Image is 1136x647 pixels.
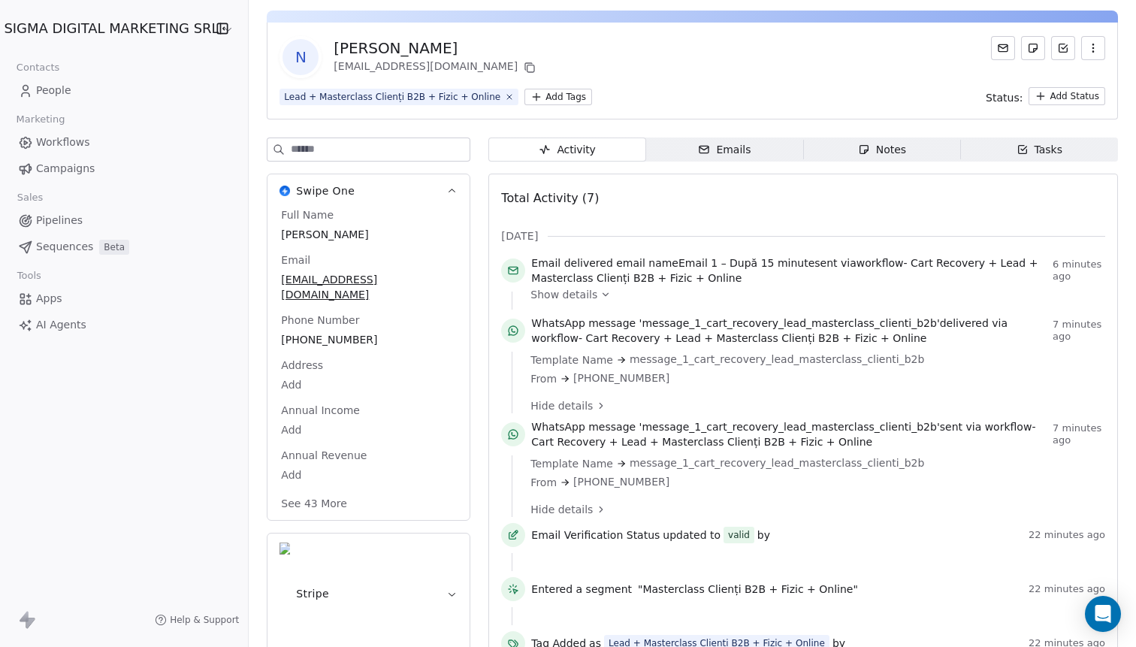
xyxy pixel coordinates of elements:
[4,19,219,38] span: SIGMA DIGITAL MARKETING SRL
[728,528,750,543] div: valid
[334,38,539,59] div: [PERSON_NAME]
[530,287,1095,302] a: Show details
[278,403,363,418] span: Annual Income
[12,156,236,181] a: Campaigns
[678,257,814,269] span: Email 1 – După 15 minute
[10,56,66,79] span: Contacts
[630,455,924,471] span: message_1_cart_recovery_lead_masterclass_clienti_b2b
[99,240,129,255] span: Beta
[530,371,557,386] span: From
[284,90,500,104] div: Lead + Masterclass Clienți B2B + Fizic + Online
[531,421,636,433] span: WhatsApp message
[586,332,927,344] span: Cart Recovery + Lead + Masterclass Clienți B2B + Fizic + Online
[530,502,1095,517] a: Hide details
[281,377,456,392] span: Add
[278,448,370,463] span: Annual Revenue
[296,183,355,198] span: Swipe One
[281,332,456,347] span: [PHONE_NUMBER]
[12,130,236,155] a: Workflows
[698,142,751,158] div: Emails
[530,456,613,471] span: Template Name
[573,474,669,490] span: [PHONE_NUMBER]
[1029,583,1105,595] span: 22 minutes ago
[36,317,86,333] span: AI Agents
[630,352,924,367] span: message_1_cart_recovery_lead_masterclass_clienti_b2b
[1017,142,1063,158] div: Tasks
[36,161,95,177] span: Campaigns
[36,239,93,255] span: Sequences
[170,614,239,626] span: Help & Support
[1085,596,1121,632] div: Open Intercom Messenger
[296,586,329,601] span: Stripe
[531,528,660,543] span: Email Verification Status
[757,528,770,543] span: by
[278,207,337,222] span: Full Name
[531,257,612,269] span: Email delivered
[638,582,858,597] span: "Masterclass Clienți B2B + Fizic + Online"
[155,614,239,626] a: Help & Support
[1029,529,1105,541] span: 22 minutes ago
[279,543,290,645] img: Stripe
[278,252,313,268] span: Email
[530,398,593,413] span: Hide details
[531,317,636,329] span: WhatsApp message
[12,78,236,103] a: People
[272,490,356,517] button: See 43 More
[531,316,1047,346] span: ' message_1_cart_recovery_lead_masterclass_clienti_b2b ' delivered via workflow -
[524,89,592,105] button: Add Tags
[1053,422,1105,446] span: 7 minutes ago
[36,135,90,150] span: Workflows
[18,16,197,41] button: SIGMA DIGITAL MARKETING SRL
[281,467,456,482] span: Add
[501,191,599,205] span: Total Activity (7)
[282,39,319,75] span: N
[11,186,50,209] span: Sales
[530,287,597,302] span: Show details
[12,234,236,259] a: SequencesBeta
[36,213,83,228] span: Pipelines
[334,59,539,77] div: [EMAIL_ADDRESS][DOMAIN_NAME]
[858,142,906,158] div: Notes
[10,108,71,131] span: Marketing
[501,228,538,243] span: [DATE]
[281,227,456,242] span: [PERSON_NAME]
[986,90,1023,105] span: Status:
[531,419,1047,449] span: ' message_1_cart_recovery_lead_masterclass_clienti_b2b ' sent via workflow -
[663,528,721,543] span: updated to
[530,398,1095,413] a: Hide details
[36,83,71,98] span: People
[279,186,290,196] img: Swipe One
[12,313,236,337] a: AI Agents
[530,352,613,367] span: Template Name
[1053,258,1105,283] span: 6 minutes ago
[530,475,557,490] span: From
[278,313,362,328] span: Phone Number
[531,582,632,597] span: Entered a segment
[1053,319,1105,343] span: 7 minutes ago
[267,174,470,207] button: Swipe OneSwipe One
[278,358,326,373] span: Address
[531,436,872,448] span: Cart Recovery + Lead + Masterclass Clienți B2B + Fizic + Online
[267,207,470,520] div: Swipe OneSwipe One
[530,502,593,517] span: Hide details
[531,255,1047,286] span: email name sent via workflow -
[281,272,456,302] span: [EMAIL_ADDRESS][DOMAIN_NAME]
[12,286,236,311] a: Apps
[281,422,456,437] span: Add
[11,265,47,287] span: Tools
[36,291,62,307] span: Apps
[1029,87,1105,105] button: Add Status
[12,208,236,233] a: Pipelines
[573,370,669,386] span: [PHONE_NUMBER]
